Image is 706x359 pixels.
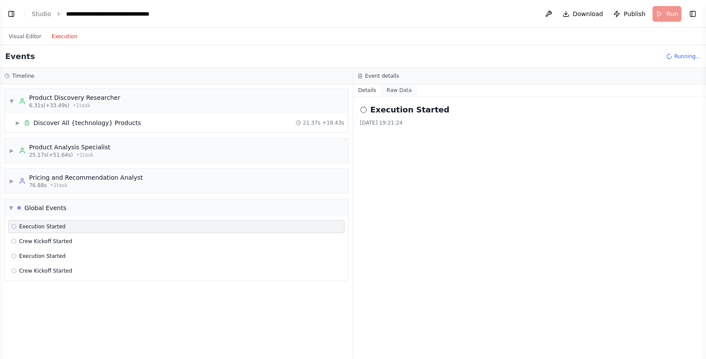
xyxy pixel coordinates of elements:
button: Download [559,6,607,22]
span: Crew Kickoff Started [19,267,72,274]
h3: Event details [365,72,399,79]
h3: Timeline [12,72,34,79]
span: Execution Started [19,223,66,230]
span: • 1 task [76,152,94,158]
span: 25.17s (+51.64s) [29,152,73,158]
div: Global Events [24,204,66,212]
nav: breadcrumb [32,10,164,18]
h2: Execution Started [371,104,450,116]
a: Studio [32,10,51,17]
h2: Events [5,50,35,63]
span: Execution Started [19,253,66,260]
span: ▶ [15,119,20,126]
span: • 1 task [73,102,90,109]
span: ▶ [9,147,14,154]
button: Show left sidebar [5,8,17,20]
span: 76.88s [29,182,47,189]
button: Publish [610,6,649,22]
div: [DATE] 19:21:24 [360,119,699,126]
span: Publish [624,10,646,18]
button: Details [353,84,382,96]
div: Product Analysis Specialist [29,143,110,152]
span: ▼ [9,204,13,211]
span: Download [573,10,603,18]
span: 21.37s [303,119,321,126]
span: • 1 task [50,182,68,189]
button: Raw Data [381,84,417,96]
span: ▶ [9,178,14,184]
div: Product Discovery Researcher [29,93,120,102]
span: ▼ [9,98,14,105]
span: + 18.43s [322,119,345,126]
span: 6.31s (+33.49s) [29,102,70,109]
span: Running... [674,53,701,60]
button: Show right sidebar [687,8,699,20]
span: Crew Kickoff Started [19,238,72,245]
div: Discover All {technology} Products [33,119,141,127]
button: Visual Editor [3,31,46,42]
div: Pricing and Recommendation Analyst [29,173,143,182]
button: Execution [46,31,83,42]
